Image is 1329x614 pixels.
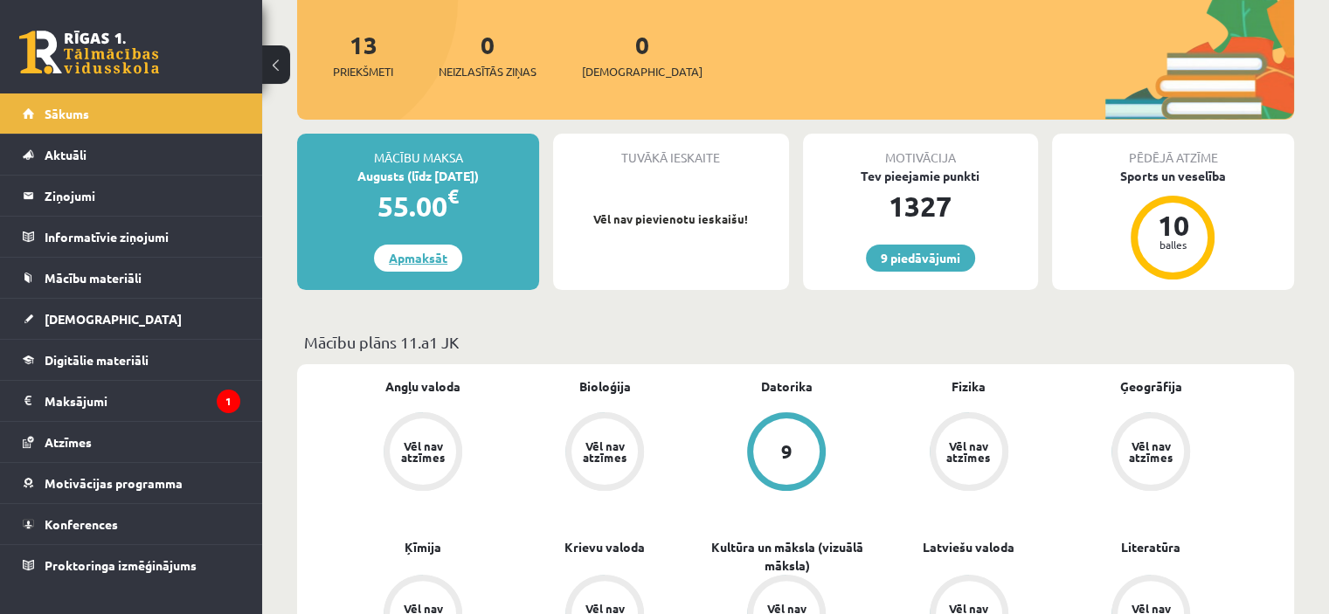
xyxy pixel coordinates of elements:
a: Datorika [761,377,813,396]
div: Vēl nav atzīmes [1126,440,1175,463]
i: 1 [217,390,240,413]
div: Vēl nav atzīmes [398,440,447,463]
div: Vēl nav atzīmes [580,440,629,463]
div: Pēdējā atzīme [1052,134,1294,167]
div: Tuvākā ieskaite [553,134,788,167]
span: [DEMOGRAPHIC_DATA] [582,63,703,80]
a: Ģeogrāfija [1119,377,1181,396]
a: Fizika [952,377,986,396]
a: Rīgas 1. Tālmācības vidusskola [19,31,159,74]
span: Digitālie materiāli [45,352,149,368]
div: Augusts (līdz [DATE]) [297,167,539,185]
a: Sports un veselība 10 balles [1052,167,1294,282]
a: Literatūra [1121,538,1180,556]
div: Vēl nav atzīmes [945,440,993,463]
a: Vēl nav atzīmes [332,412,514,494]
a: Atzīmes [23,422,240,462]
a: Vēl nav atzīmes [878,412,1060,494]
a: Kultūra un māksla (vizuālā māksla) [696,538,877,575]
div: 55.00 [297,185,539,227]
a: Apmaksāt [374,245,462,272]
a: Krievu valoda [564,538,645,556]
a: Latviešu valoda [923,538,1014,556]
span: Priekšmeti [333,63,393,80]
div: balles [1146,239,1199,250]
div: Motivācija [803,134,1038,167]
p: Mācību plāns 11.a1 JK [304,330,1287,354]
div: 10 [1146,211,1199,239]
div: Sports un veselība [1052,167,1294,185]
span: € [447,183,459,209]
a: 0[DEMOGRAPHIC_DATA] [582,29,703,80]
span: Neizlasītās ziņas [439,63,536,80]
span: Konferences [45,516,118,532]
a: Sākums [23,93,240,134]
a: Proktoringa izmēģinājums [23,545,240,585]
span: Aktuāli [45,147,87,162]
div: Tev pieejamie punkti [803,167,1038,185]
a: Motivācijas programma [23,463,240,503]
div: 9 [781,442,793,461]
a: Informatīvie ziņojumi [23,217,240,257]
a: Ķīmija [405,538,441,556]
span: Motivācijas programma [45,475,183,491]
legend: Informatīvie ziņojumi [45,217,240,257]
a: Digitālie materiāli [23,340,240,380]
a: Vēl nav atzīmes [1060,412,1242,494]
a: Ziņojumi [23,176,240,216]
legend: Maksājumi [45,381,240,421]
a: Angļu valoda [385,377,460,396]
span: [DEMOGRAPHIC_DATA] [45,311,182,327]
div: 1327 [803,185,1038,227]
span: Atzīmes [45,434,92,450]
a: Maksājumi1 [23,381,240,421]
a: Konferences [23,504,240,544]
a: Bioloģija [579,377,631,396]
a: 9 piedāvājumi [866,245,975,272]
p: Vēl nav pievienotu ieskaišu! [562,210,779,228]
a: Mācību materiāli [23,258,240,298]
span: Proktoringa izmēģinājums [45,557,197,573]
a: 13Priekšmeti [333,29,393,80]
legend: Ziņojumi [45,176,240,216]
a: [DEMOGRAPHIC_DATA] [23,299,240,339]
a: 0Neizlasītās ziņas [439,29,536,80]
span: Sākums [45,106,89,121]
span: Mācību materiāli [45,270,142,286]
a: Aktuāli [23,135,240,175]
a: 9 [696,412,877,494]
div: Mācību maksa [297,134,539,167]
a: Vēl nav atzīmes [514,412,696,494]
